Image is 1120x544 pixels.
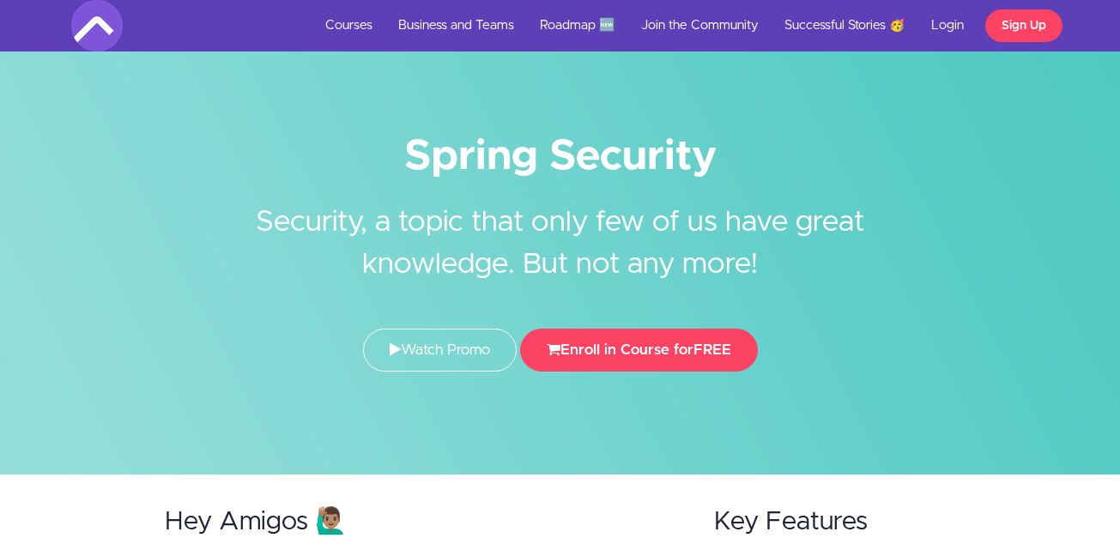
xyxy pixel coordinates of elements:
a: Watch Promo [363,329,517,372]
button: Enroll in Course forFREE [520,329,758,372]
h2: Hey Amigos 🙋🏽‍♂️ [165,508,681,536]
h2: Key Features [714,508,956,536]
span: FREE [693,342,731,357]
h1: Spring Security [71,137,1050,176]
a: Sign Up [985,9,1062,42]
h2: Security, a topic that only few of us have great knowledge. But not any more! [239,176,882,286]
